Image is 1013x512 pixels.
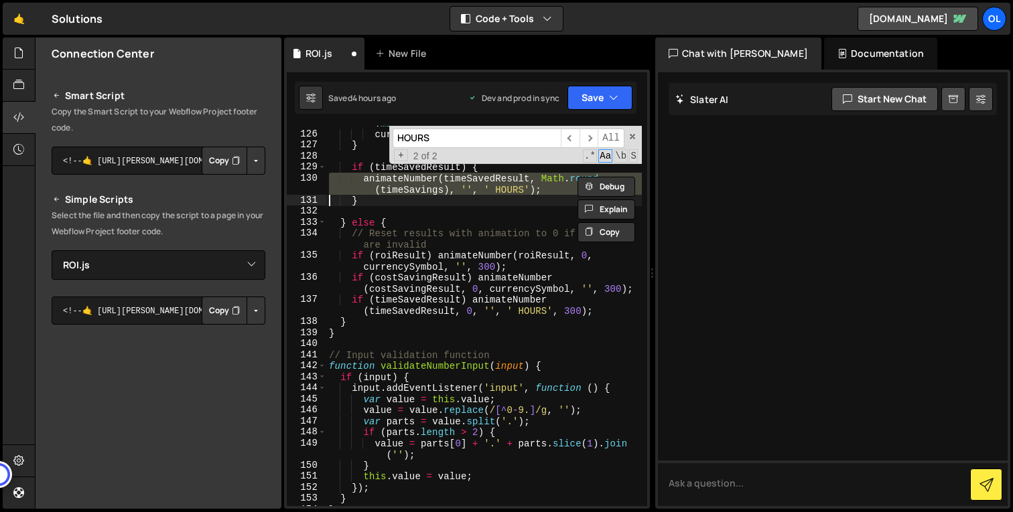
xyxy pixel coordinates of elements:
div: 142 [287,360,326,371]
div: 135 [287,250,326,272]
div: Saved [328,92,397,104]
span: ​ [580,129,598,148]
div: 152 [287,482,326,493]
div: 126 [287,129,326,140]
div: 153 [287,493,326,504]
div: Documentation [824,37,937,70]
span: CaseSensitive Search [598,149,612,163]
div: 139 [287,327,326,339]
div: Dev and prod in sync [468,92,559,104]
button: Save [567,86,632,110]
div: 138 [287,316,326,327]
div: 133 [287,217,326,228]
div: 127 [287,139,326,151]
span: Whole Word Search [614,149,628,163]
div: 149 [287,438,326,460]
input: Search for [393,129,561,148]
div: 132 [287,205,326,217]
div: 146 [287,404,326,416]
h2: Simple Scripts [52,191,265,207]
div: 140 [287,338,326,349]
button: Explain [578,199,635,220]
button: Debug [578,177,635,197]
div: 148 [287,426,326,438]
div: 136 [287,272,326,294]
textarea: <!--🤙 [URL][PERSON_NAME][DOMAIN_NAME]> <script>document.addEventListener("DOMContentLoaded", func... [52,296,265,325]
span: Alt-Enter [598,129,624,148]
iframe: YouTube video player [52,347,267,467]
div: 144 [287,382,326,394]
h2: Smart Script [52,88,265,104]
button: Copy [578,222,635,242]
button: Code + Tools [450,7,563,31]
div: Button group with nested dropdown [202,296,265,325]
button: Copy [202,296,247,325]
p: Select the file and then copy the script to a page in your Webflow Project footer code. [52,207,265,240]
div: New File [375,47,431,60]
h2: Slater AI [675,93,729,106]
div: 4 hours ago [352,92,397,104]
div: 145 [287,394,326,405]
div: 129 [287,161,326,173]
span: Search In Selection [629,149,638,163]
div: 128 [287,151,326,162]
button: Copy [202,147,247,175]
div: 130 [287,173,326,195]
div: 134 [287,228,326,250]
div: Button group with nested dropdown [202,147,265,175]
div: 147 [287,416,326,427]
div: 141 [287,349,326,361]
a: 🤙 [3,3,36,35]
span: ​ [561,129,580,148]
p: Copy the Smart Script to your Webflow Project footer code. [52,104,265,136]
div: 151 [287,471,326,482]
div: Solutions [52,11,103,27]
div: 143 [287,371,326,383]
h2: Connection Center [52,46,154,61]
button: Start new chat [831,87,938,111]
div: ROI.js [306,47,332,60]
a: OL [982,7,1006,31]
div: 137 [287,294,326,316]
div: 131 [287,195,326,206]
span: 2 of 2 [408,151,443,162]
span: RegExp Search [583,149,597,163]
span: Toggle Replace mode [394,149,408,162]
a: [DOMAIN_NAME] [858,7,978,31]
div: 150 [287,460,326,471]
div: Chat with [PERSON_NAME] [655,37,821,70]
textarea: <!--🤙 [URL][PERSON_NAME][DOMAIN_NAME]> <script>document.addEventListener("DOMContentLoaded", func... [52,147,265,175]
